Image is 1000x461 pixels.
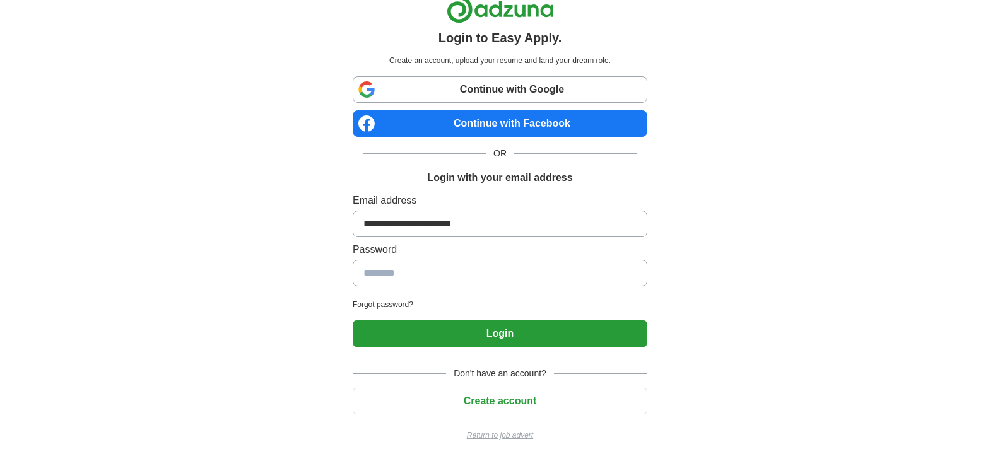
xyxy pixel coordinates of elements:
[353,395,647,406] a: Create account
[353,76,647,103] a: Continue with Google
[446,367,554,380] span: Don't have an account?
[427,170,572,185] h1: Login with your email address
[353,110,647,137] a: Continue with Facebook
[353,299,647,310] a: Forgot password?
[353,193,647,208] label: Email address
[486,147,514,160] span: OR
[353,320,647,347] button: Login
[353,242,647,257] label: Password
[355,55,645,66] p: Create an account, upload your resume and land your dream role.
[353,429,647,441] a: Return to job advert
[353,388,647,414] button: Create account
[438,28,562,47] h1: Login to Easy Apply.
